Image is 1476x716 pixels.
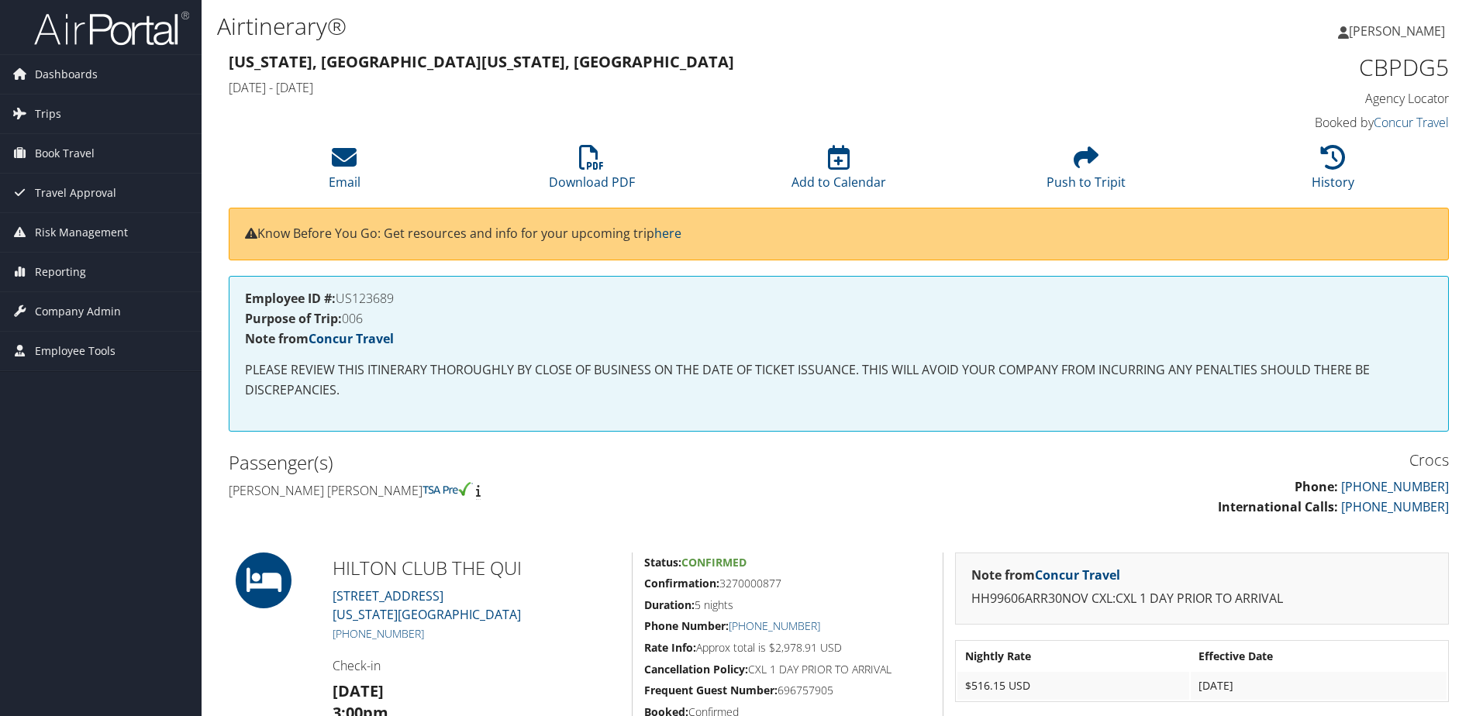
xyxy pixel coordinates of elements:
[34,10,189,46] img: airportal-logo.png
[850,449,1449,471] h3: Crocs
[229,79,1138,96] h4: [DATE] - [DATE]
[549,153,635,191] a: Download PDF
[1161,90,1449,107] h4: Agency Locator
[333,657,620,674] h4: Check-in
[1047,153,1126,191] a: Push to Tripit
[422,482,473,496] img: tsa-precheck.png
[1191,642,1447,670] th: Effective Date
[644,555,681,570] strong: Status:
[644,662,931,677] h5: CXL 1 DAY PRIOR TO ARRIVAL
[245,312,1433,325] h4: 006
[957,642,1189,670] th: Nightly Rate
[1312,153,1354,191] a: History
[729,618,820,633] a: [PHONE_NUMBER]
[1341,498,1449,515] a: [PHONE_NUMBER]
[957,672,1189,700] td: $516.15 USD
[35,292,121,331] span: Company Admin
[1161,114,1449,131] h4: Booked by
[329,153,360,191] a: Email
[245,310,342,327] strong: Purpose of Trip:
[1349,22,1445,40] span: [PERSON_NAME]
[1191,672,1447,700] td: [DATE]
[644,640,696,655] strong: Rate Info:
[644,662,748,676] strong: Cancellation Policy:
[644,618,729,633] strong: Phone Number:
[333,555,620,581] h2: HILTON CLUB THE QUI
[1374,114,1449,131] a: Concur Travel
[654,225,681,242] a: here
[333,626,424,641] a: [PHONE_NUMBER]
[245,360,1433,400] p: PLEASE REVIEW THIS ITINERARY THOROUGHLY BY CLOSE OF BUSINESS ON THE DATE OF TICKET ISSUANCE. THIS...
[644,597,695,612] strong: Duration:
[1035,566,1120,583] a: Concur Travel
[229,482,827,499] h4: [PERSON_NAME] [PERSON_NAME]
[333,680,384,701] strong: [DATE]
[644,683,778,697] strong: Frequent Guest Number:
[35,253,86,291] span: Reporting
[681,555,747,570] span: Confirmed
[35,55,98,94] span: Dashboards
[644,597,931,613] h5: 5 nights
[229,51,734,72] strong: [US_STATE], [GEOGRAPHIC_DATA] [US_STATE], [GEOGRAPHIC_DATA]
[971,566,1120,583] strong: Note from
[1161,51,1449,84] h1: CBPDG5
[1338,8,1460,54] a: [PERSON_NAME]
[644,640,931,656] h5: Approx total is $2,978.91 USD
[245,224,1433,244] p: Know Before You Go: Get resources and info for your upcoming trip
[1341,478,1449,495] a: [PHONE_NUMBER]
[333,587,521,623] a: [STREET_ADDRESS][US_STATE][GEOGRAPHIC_DATA]
[245,290,336,307] strong: Employee ID #:
[644,576,931,591] h5: 3270000877
[1218,498,1338,515] strong: International Calls:
[1295,478,1338,495] strong: Phone:
[229,449,827,476] h2: Passenger(s)
[245,330,394,347] strong: Note from
[35,95,61,133] span: Trips
[644,683,931,698] h5: 696757905
[644,576,719,590] strong: Confirmation:
[35,174,116,212] span: Travel Approval
[791,153,886,191] a: Add to Calendar
[35,332,116,370] span: Employee Tools
[971,589,1433,609] p: HH99606ARR30NOV CXL:CXL 1 DAY PRIOR TO ARRIVAL
[35,134,95,173] span: Book Travel
[309,330,394,347] a: Concur Travel
[245,292,1433,305] h4: US123689
[35,213,128,252] span: Risk Management
[217,10,1046,43] h1: Airtinerary®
